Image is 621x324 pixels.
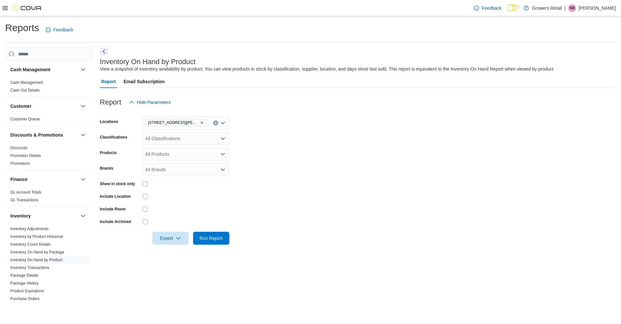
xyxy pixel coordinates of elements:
span: Feedback [53,27,73,33]
div: Cash Management [5,79,92,97]
span: Report [101,75,116,88]
h3: Inventory [10,213,31,219]
button: Open list of options [220,151,225,157]
a: Feedback [43,23,76,36]
a: Cash Out Details [10,88,40,93]
h3: Discounts & Promotions [10,132,63,138]
span: Product Expirations [10,288,44,294]
span: Hide Parameters [137,99,171,106]
span: Run Report [200,235,223,241]
span: NB [570,4,575,12]
span: GL Account Totals [10,190,41,195]
a: Inventory by Product Historical [10,234,63,239]
button: Discounts & Promotions [79,131,87,139]
span: Export [156,232,185,245]
a: Inventory On Hand by Product [10,258,62,262]
a: Inventory Transactions [10,265,49,270]
button: Remove 821 Brimley Road from selection in this group [200,121,204,125]
button: Customer [79,102,87,110]
button: Hide Parameters [126,96,173,109]
label: Include Archived [100,219,131,224]
button: Open list of options [220,120,225,126]
p: | [564,4,566,12]
div: Customer [5,115,92,126]
h3: Customer [10,103,31,109]
a: Purchase Orders [10,296,40,301]
a: Promotion Details [10,153,41,158]
button: Inventory [79,212,87,220]
button: Run Report [193,232,229,245]
button: Open list of options [220,136,225,141]
button: Discounts & Promotions [10,132,78,138]
button: Inventory [10,213,78,219]
span: Inventory Adjustments [10,226,49,231]
button: Finance [79,175,87,183]
a: Package Details [10,273,38,278]
button: Cash Management [10,66,78,73]
label: Include Location [100,194,131,199]
button: Clear input [213,120,218,126]
h3: Finance [10,176,27,183]
label: Locations [100,119,118,124]
a: Discounts [10,146,27,150]
label: Brands [100,166,113,171]
a: Product Expirations [10,289,44,293]
button: Next [100,48,108,55]
span: Email Subscription [124,75,165,88]
label: Products [100,150,117,155]
span: GL Transactions [10,197,38,203]
div: Inventory [5,225,92,321]
button: Cash Management [79,66,87,73]
div: Discounts & Promotions [5,144,92,170]
div: Finance [5,188,92,207]
a: Package History [10,281,38,285]
a: Customer Queue [10,117,40,121]
span: [STREET_ADDRESS][PERSON_NAME] [148,119,199,126]
label: Show in stock only [100,181,135,186]
a: Inventory Adjustments [10,227,49,231]
div: Noelle Bernabe [568,4,576,12]
div: View a snapshot of inventory availability by product. You can view products in stock by classific... [100,66,555,73]
a: Inventory On Hand by Package [10,250,64,254]
span: Inventory On Hand by Package [10,250,64,255]
span: Discounts [10,145,27,151]
a: Promotions [10,161,30,166]
span: Inventory On Hand by Product [10,257,62,263]
span: Feedback [482,5,501,11]
input: Dark Mode [507,5,520,11]
img: Cova [13,5,42,11]
h3: Inventory On Hand by Product [100,58,196,66]
a: GL Transactions [10,198,38,202]
span: Customer Queue [10,117,40,122]
button: Export [152,232,189,245]
span: 821 Brimley Road [145,119,207,126]
a: Feedback [471,2,504,15]
a: Inventory Count Details [10,242,51,247]
a: Cash Management [10,80,43,85]
button: Finance [10,176,78,183]
h3: Cash Management [10,66,50,73]
button: Customer [10,103,78,109]
button: Open list of options [220,167,225,172]
p: [PERSON_NAME] [579,4,616,12]
span: Package History [10,281,38,286]
h1: Reports [5,21,39,34]
a: GL Account Totals [10,190,41,195]
h3: Report [100,98,121,106]
p: Growers Retail [532,4,562,12]
label: Classifications [100,135,127,140]
label: Include Room [100,207,125,212]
